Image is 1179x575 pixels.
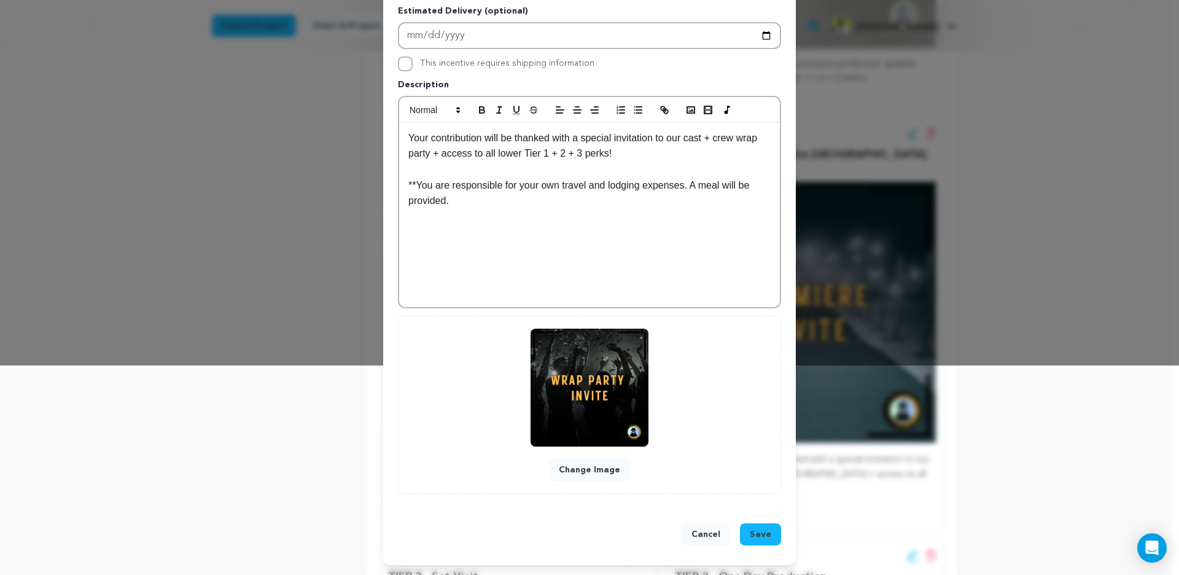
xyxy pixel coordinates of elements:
[420,59,594,68] label: This incentive requires shipping information
[1137,533,1167,563] div: Open Intercom Messenger
[549,459,630,481] button: Change Image
[740,523,781,546] button: Save
[408,130,771,162] p: Your contribution will be thanked with a special invitation to our cast + crew wrap party + acces...
[398,5,781,22] p: Estimated Delivery (optional)
[398,22,781,49] input: Enter Estimated Delivery
[682,523,730,546] button: Cancel
[398,79,781,96] p: Description
[408,178,771,209] p: **You are responsible for your own travel and lodging expenses. A meal will be provided.
[750,528,771,541] span: Save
